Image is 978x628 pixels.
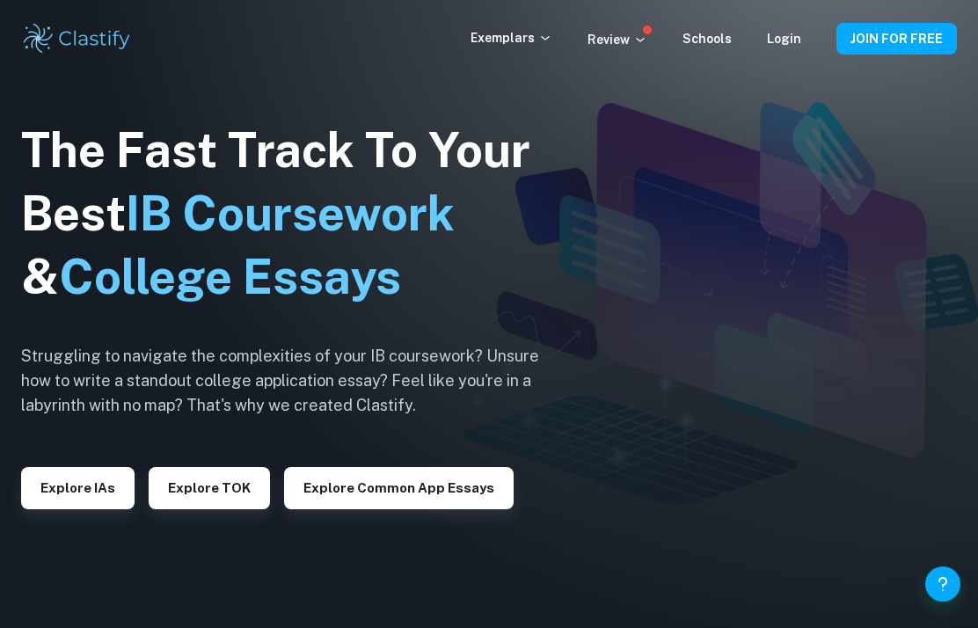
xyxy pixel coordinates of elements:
button: Explore IAs [21,467,135,509]
a: Explore TOK [149,478,270,495]
p: Review [588,30,647,49]
button: Explore TOK [149,467,270,509]
img: Clastify logo [21,21,133,56]
a: Explore IAs [21,478,135,495]
span: IB Coursework [126,186,455,241]
p: Exemplars [471,28,552,47]
h6: Struggling to navigate the complexities of your IB coursework? Unsure how to write a standout col... [21,344,566,418]
button: Help and Feedback [925,566,960,602]
button: Explore Common App essays [284,467,514,509]
a: Schools [682,32,732,46]
a: Login [767,32,801,46]
h1: The Fast Track To Your Best & [21,119,566,309]
a: Explore Common App essays [284,478,514,495]
span: College Essays [59,249,401,304]
button: JOIN FOR FREE [836,23,957,55]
